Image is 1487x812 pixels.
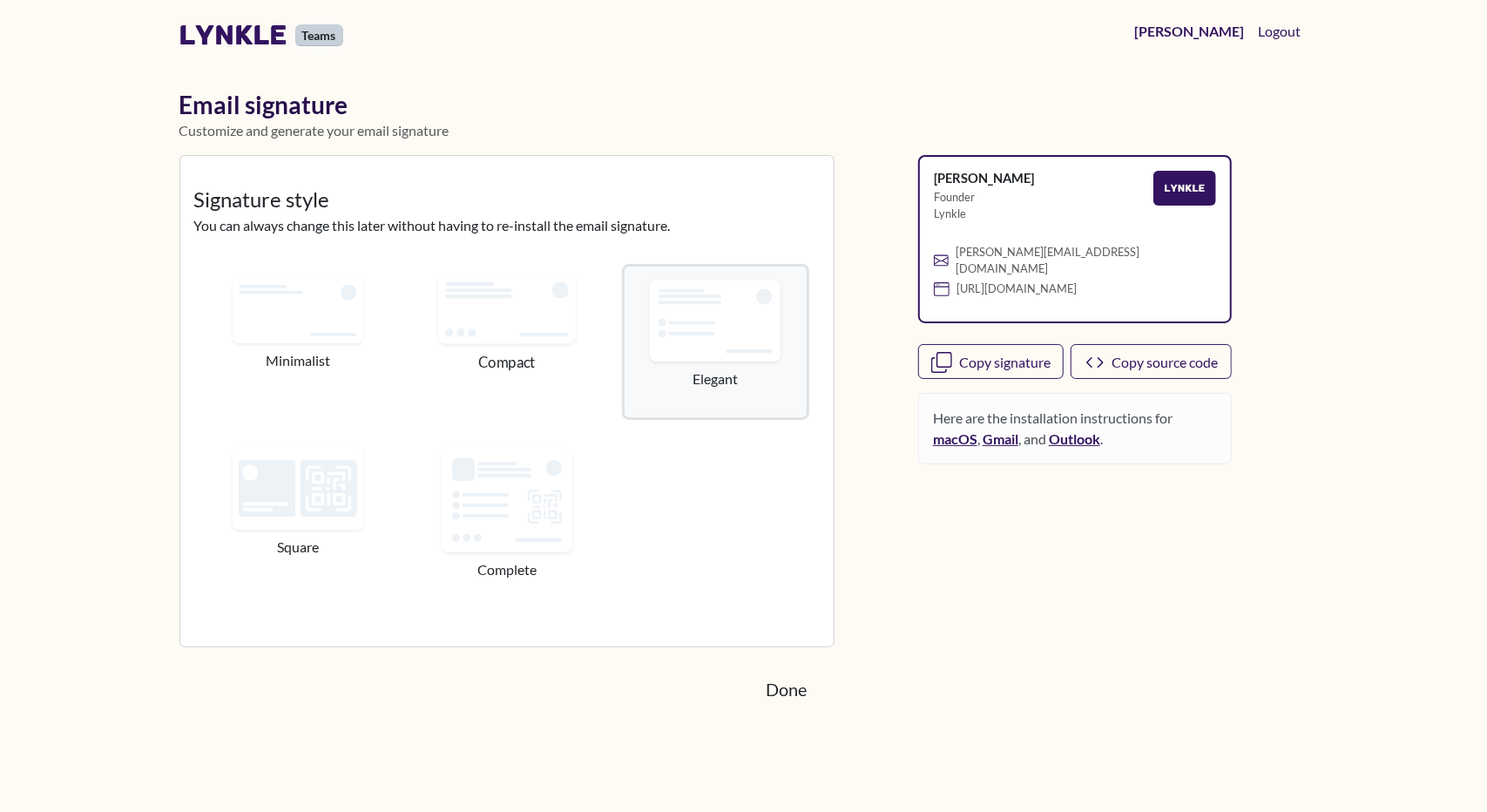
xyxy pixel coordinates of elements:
[639,369,794,389] p: elegant
[956,244,1216,277] span: [PERSON_NAME][EMAIL_ADDRESS][DOMAIN_NAME]
[956,281,1077,297] span: [URL][DOMAIN_NAME]
[442,448,572,552] img: complete
[1252,14,1308,49] button: Logout
[397,246,617,425] div: compactcompact
[194,184,821,215] legend: Signature style
[983,430,1018,447] a: Gmail
[1153,171,1216,206] img: logo
[933,408,1217,450] span: Here are the installation instructions for , , and .
[427,559,587,580] p: complete
[402,420,612,608] div: completecomplete
[933,430,977,447] a: macOS
[959,354,1051,370] span: Copy signature
[219,350,379,371] p: minimalist
[1049,430,1100,447] a: Outlook
[194,215,821,236] p: You can always change this later without having to re-install the email signature.
[422,350,591,372] p: compact
[1128,14,1252,49] a: [PERSON_NAME]
[233,278,363,343] img: minimalist
[934,206,1153,222] p: Lynkle
[650,281,781,362] img: elegant
[438,274,576,343] img: compact
[934,171,1153,186] h2: [PERSON_NAME]
[233,448,363,530] img: square
[219,537,379,558] p: square
[179,120,1308,141] p: Customize and generate your email signature
[934,189,1153,206] p: Founder
[1112,354,1219,370] span: Copy source code
[179,91,1308,120] h1: Email signature
[752,668,822,710] a: Done
[179,18,288,51] a: lynkle
[1071,344,1232,379] button: Copy source code
[295,24,343,46] small: Teams
[194,420,403,608] div: squaresquare
[918,344,1065,379] button: Copy signature
[612,250,821,421] div: elegantelegant
[194,250,403,421] div: minimalistminimalist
